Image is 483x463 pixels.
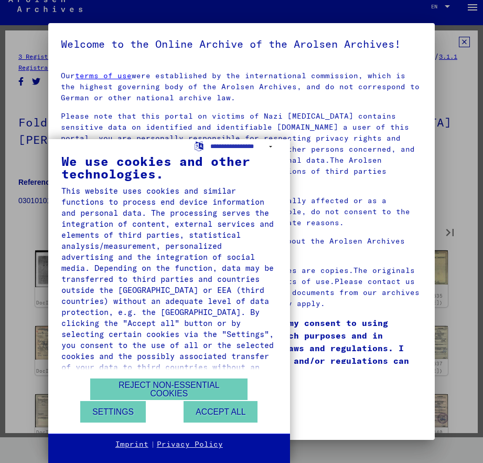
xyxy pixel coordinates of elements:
a: Imprint [115,439,148,450]
a: Privacy Policy [157,439,223,450]
button: Accept all [184,401,257,423]
div: We use cookies and other technologies. [61,155,277,180]
button: Settings [80,401,146,423]
button: Reject non-essential cookies [90,378,248,400]
div: This website uses cookies and similar functions to process end device information and personal da... [61,185,277,384]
